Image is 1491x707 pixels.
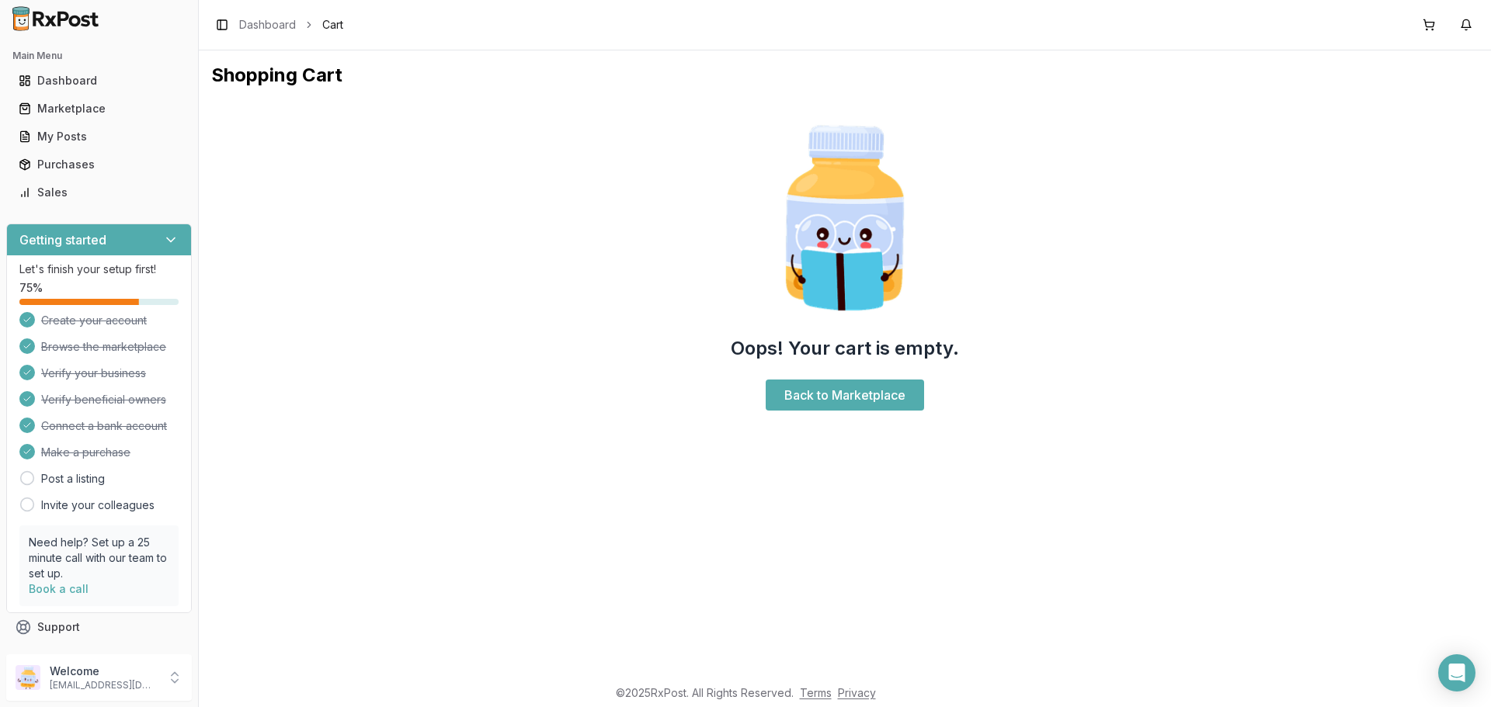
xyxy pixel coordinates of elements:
[41,366,146,381] span: Verify your business
[41,497,155,513] a: Invite your colleagues
[19,280,43,296] span: 75 %
[211,63,1479,88] h1: Shopping Cart
[6,96,192,121] button: Marketplace
[6,152,192,177] button: Purchases
[6,6,106,31] img: RxPost Logo
[29,535,169,581] p: Need help? Set up a 25 minute call with our team to set up.
[41,392,166,407] span: Verify beneficial owners
[41,418,167,434] span: Connect a bank account
[745,119,944,317] img: Smart Pill Bottle
[41,339,166,355] span: Browse the marketplace
[6,124,192,149] button: My Posts
[12,178,186,206] a: Sales
[6,613,192,641] button: Support
[12,67,186,95] a: Dashboard
[19,129,179,144] div: My Posts
[41,445,130,460] span: Make a purchase
[41,471,105,487] a: Post a listing
[12,50,186,62] h2: Main Menu
[50,679,158,691] p: [EMAIL_ADDRESS][DOMAIN_NAME]
[12,151,186,178] a: Purchases
[19,185,179,200] div: Sales
[322,17,343,33] span: Cart
[50,664,158,679] p: Welcome
[838,686,876,699] a: Privacy
[12,95,186,123] a: Marketplace
[19,262,179,277] p: Let's finish your setup first!
[239,17,296,33] a: Dashboard
[6,180,192,205] button: Sales
[19,230,106,249] h3: Getting started
[41,313,147,328] span: Create your account
[19,73,179,88] div: Dashboard
[37,647,90,663] span: Feedback
[731,336,959,361] h2: Oops! Your cart is empty.
[16,665,40,690] img: User avatar
[19,157,179,172] div: Purchases
[12,123,186,151] a: My Posts
[29,582,89,595] a: Book a call
[1438,654,1475,691] div: Open Intercom Messenger
[239,17,343,33] nav: breadcrumb
[19,101,179,116] div: Marketplace
[6,641,192,669] button: Feedback
[766,379,924,411] a: Back to Marketplace
[6,68,192,93] button: Dashboard
[800,686,832,699] a: Terms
